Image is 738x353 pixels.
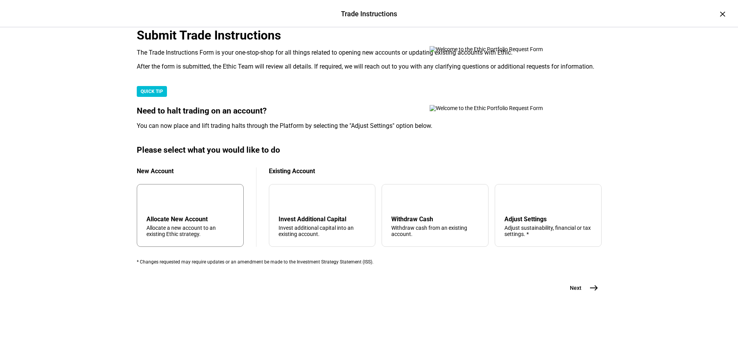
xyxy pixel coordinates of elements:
[137,106,602,116] div: Need to halt trading on an account?
[137,49,602,57] div: The Trade Instructions Form is your one-stop-shop for all things related to opening new accounts ...
[137,122,602,130] div: You can now place and lift trading halts through the Platform by selecting the "Adjust Settings" ...
[146,225,234,237] div: Allocate a new account to an existing Ethic strategy.
[716,8,729,20] div: ×
[430,105,569,111] img: Welcome to the Ethic Portfolio Request Form
[504,215,592,223] div: Adjust Settings
[137,167,244,175] div: New Account
[570,284,581,292] span: Next
[148,195,157,205] mat-icon: add
[280,195,289,205] mat-icon: arrow_downward
[137,28,602,43] div: Submit Trade Instructions
[279,215,366,223] div: Invest Additional Capital
[137,86,167,97] div: QUICK TIP
[341,9,397,19] div: Trade Instructions
[393,195,402,205] mat-icon: arrow_upward
[430,46,569,52] img: Welcome to the Ethic Portfolio Request Form
[504,225,592,237] div: Adjust sustainability, financial or tax settings. *
[561,280,602,296] button: Next
[279,225,366,237] div: Invest additional capital into an existing account.
[137,63,602,71] div: After the form is submitted, the Ethic Team will review all details. If required, we will reach o...
[137,259,602,265] div: * Changes requested may require updates or an amendment be made to the Investment Strategy Statem...
[391,225,479,237] div: Withdraw cash from an existing account.
[146,215,234,223] div: Allocate New Account
[504,194,517,206] mat-icon: tune
[269,167,602,175] div: Existing Account
[589,283,599,293] mat-icon: east
[391,215,479,223] div: Withdraw Cash
[137,145,602,155] div: Please select what you would like to do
